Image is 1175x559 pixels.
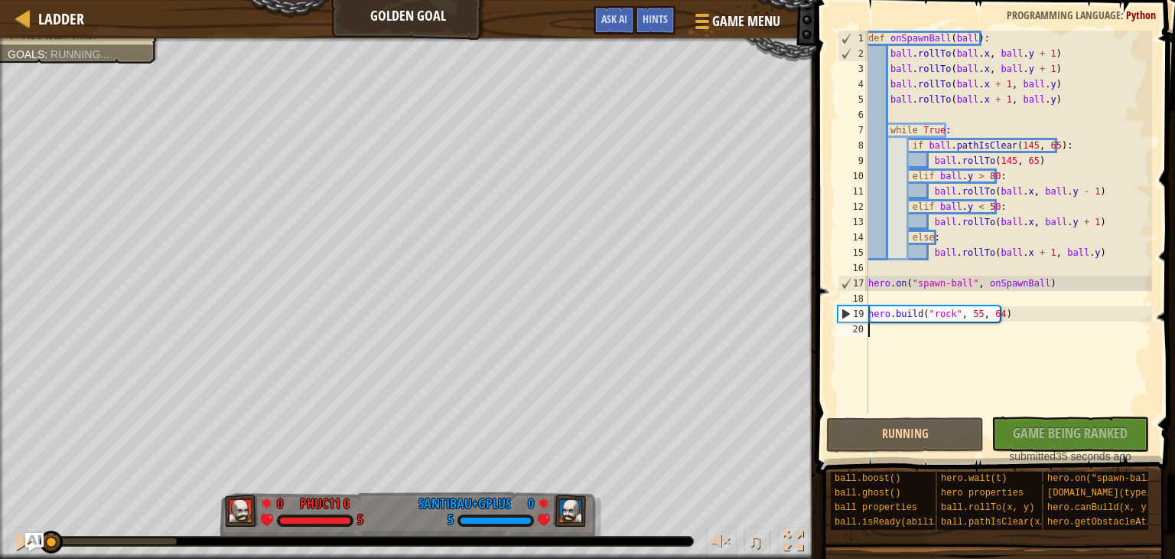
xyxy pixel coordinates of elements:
[838,322,868,337] div: 20
[38,8,84,29] span: Ladder
[999,449,1141,464] div: 35 seconds ago
[357,514,363,528] div: 5
[838,214,868,230] div: 13
[838,61,868,77] div: 3
[1047,502,1152,513] span: hero.canBuild(x, y)
[601,11,627,26] span: Ask AI
[712,11,780,31] span: Game Menu
[838,107,868,123] div: 6
[1009,450,1056,463] span: submitted
[838,230,868,245] div: 14
[941,473,1007,484] span: hero.wait(t)
[44,48,50,60] span: :
[838,306,868,322] div: 19
[838,291,868,306] div: 18
[838,199,868,214] div: 12
[838,245,868,260] div: 15
[838,123,868,138] div: 7
[1007,8,1121,22] span: Programming language
[838,31,868,46] div: 1
[300,494,350,514] div: Phuc11 0
[835,502,917,513] span: ball properties
[277,494,292,508] div: 0
[838,92,868,107] div: 5
[826,417,984,453] button: Running
[838,276,868,291] div: 17
[835,517,950,528] span: ball.isReady(ability)
[519,494,534,508] div: 0
[744,528,770,559] button: ♫
[838,260,868,276] div: 16
[50,48,109,60] span: Running...
[1121,8,1126,22] span: :
[941,517,1062,528] span: ball.pathIsClear(x, y)
[594,6,635,34] button: Ask AI
[778,528,809,559] button: Toggle fullscreen
[835,488,900,499] span: ball.ghost()
[553,495,587,527] img: thang_avatar_frame.png
[838,77,868,92] div: 4
[25,533,44,551] button: Ask AI
[838,46,868,61] div: 2
[225,495,259,527] img: thang_avatar_frame.png
[838,168,868,184] div: 10
[683,6,789,42] button: Game Menu
[643,11,668,26] span: Hints
[418,494,511,514] div: santibau+gplus
[835,473,900,484] span: ball.boost()
[941,488,1024,499] span: hero properties
[8,528,38,559] button: Ctrl + P: Pause
[448,514,454,528] div: 5
[747,530,763,553] span: ♫
[8,48,44,60] span: Goals
[1126,8,1156,22] span: Python
[838,153,868,168] div: 9
[838,138,868,153] div: 8
[706,528,737,559] button: Adjust volume
[838,184,868,199] div: 11
[941,502,1034,513] span: ball.rollTo(x, y)
[31,8,84,29] a: Ladder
